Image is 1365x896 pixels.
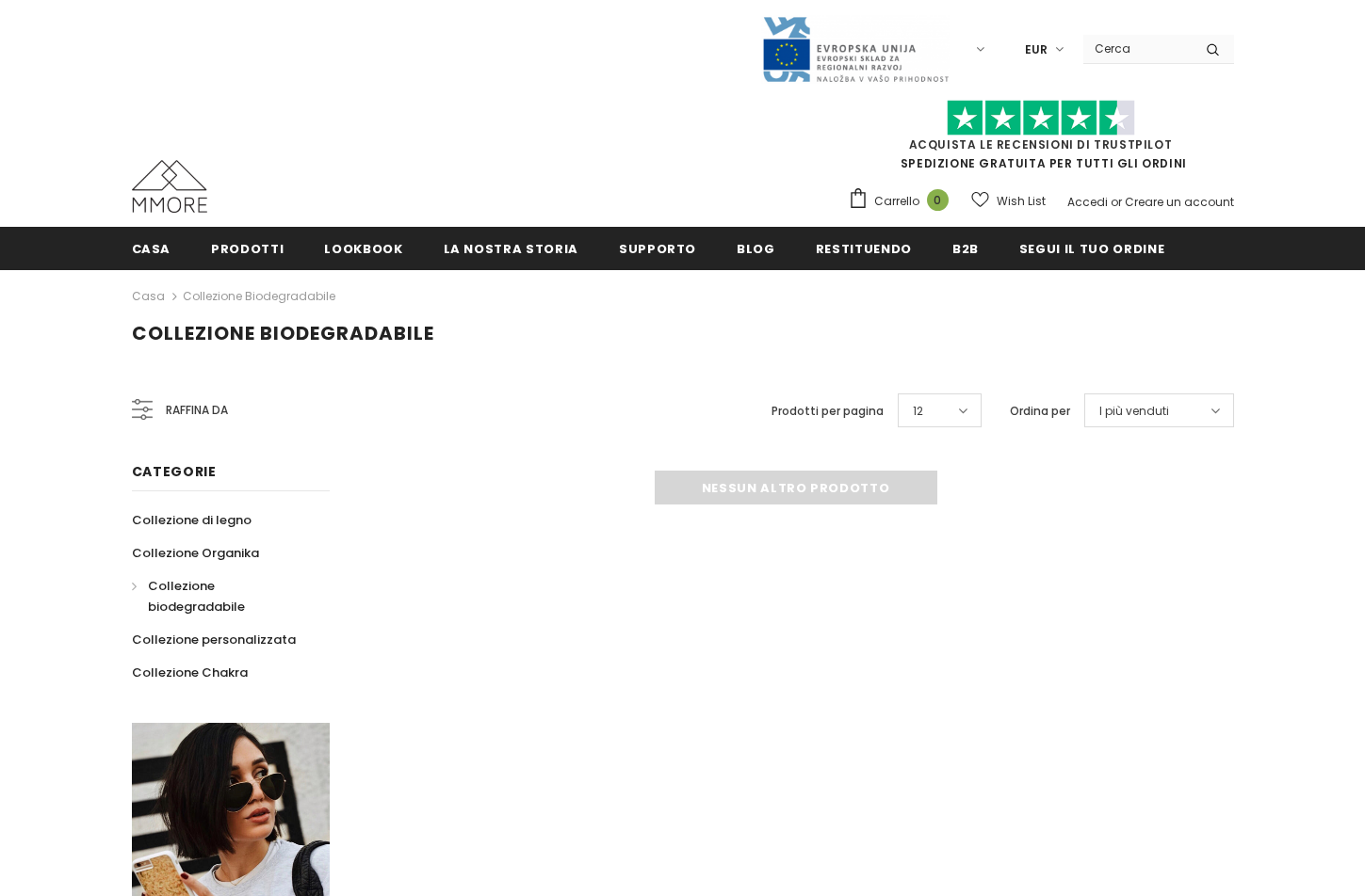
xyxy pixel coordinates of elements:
[619,240,696,258] span: supporto
[761,40,950,56] a: Javni Razpis
[909,136,1173,152] a: Acquista le recensioni di TrustPilot
[772,402,884,421] label: Prodotti per pagina
[913,402,923,421] span: 12
[816,227,912,269] a: Restituendo
[1067,194,1108,210] a: Accedi
[211,240,284,258] span: Prodotti
[444,227,578,269] a: La nostra storia
[183,288,335,304] a: Collezione biodegradabile
[132,240,171,258] span: Casa
[132,631,296,648] span: Collezione personalizzata
[211,227,284,269] a: Prodotti
[1010,402,1070,421] label: Ordina per
[132,623,296,656] a: Collezione personalizzata
[848,187,958,216] a: Carrello 0
[132,536,259,569] a: Collezione Organika
[927,189,949,211] span: 0
[132,656,248,689] a: Collezione Chakra
[132,462,217,481] span: Categorie
[132,504,252,536] a: Collezione di legno
[324,227,402,269] a: Lookbook
[952,227,979,269] a: B2B
[816,240,912,258] span: Restituendo
[132,160,207,213] img: Casi MMORE
[1099,402,1169,421] span: I più venduti
[132,285,165,308] a: Casa
[971,184,1046,217] a: Wish List
[1019,240,1164,258] span: Segui il tuo ordine
[444,240,578,258] span: La nostra storia
[324,240,402,258] span: Lookbook
[997,192,1046,211] span: Wish List
[132,569,309,623] a: Collezione biodegradabile
[619,227,696,269] a: supporto
[148,577,245,616] span: Collezione biodegradabile
[737,227,775,269] a: Blog
[737,240,775,258] span: Blog
[1019,227,1164,269] a: Segui il tuo ordine
[1111,194,1122,210] span: or
[848,108,1234,171] span: SPEDIZIONE GRATUITA PER TUTTI GLI ORDINI
[761,15,950,84] img: Javni Razpis
[132,227,171,269] a: Casa
[132,664,248,681] span: Collezione Chakra
[874,192,919,211] span: Carrello
[1083,35,1192,62] input: Search Site
[947,100,1135,136] img: Fidati di Pilot Stars
[132,511,252,529] span: Collezione di legno
[1025,40,1048,59] span: EUR
[166,400,228,421] span: Raffina da
[1125,194,1234,210] a: Creare un account
[952,240,979,258] span: B2B
[132,544,259,562] span: Collezione Organika
[132,320,434,346] span: Collezione biodegradabile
